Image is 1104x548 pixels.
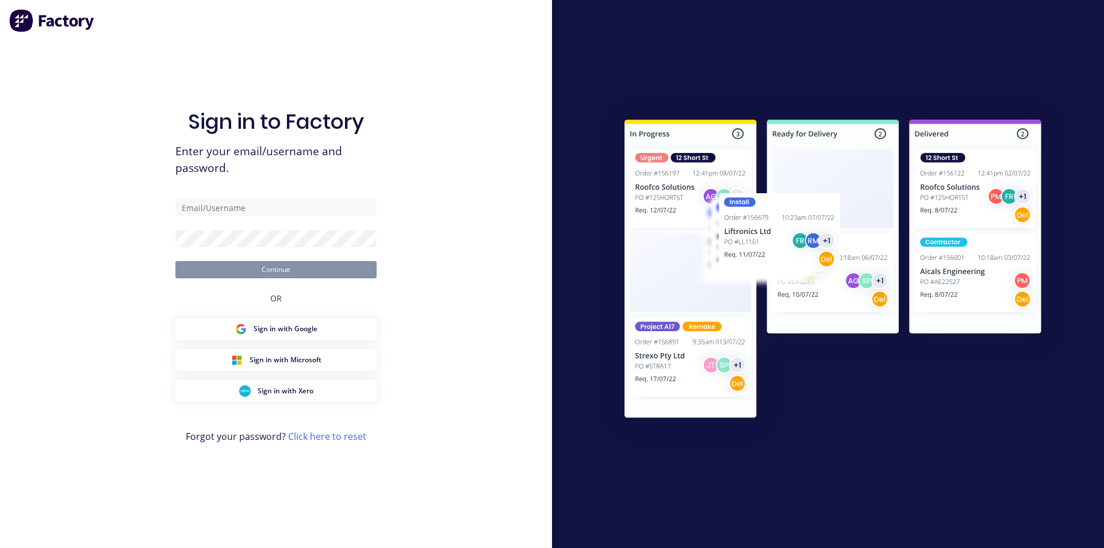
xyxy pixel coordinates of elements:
span: Forgot your password? [186,430,366,443]
div: OR [270,278,282,318]
img: Factory [9,9,95,32]
span: Enter your email/username and password. [175,143,377,177]
img: Sign in [599,97,1067,445]
button: Continue [175,261,377,278]
input: Email/Username [175,199,377,216]
button: Microsoft Sign inSign in with Microsoft [175,349,377,371]
img: Xero Sign in [239,385,251,397]
span: Sign in with Microsoft [250,355,321,365]
h1: Sign in to Factory [188,109,364,134]
a: Click here to reset [288,430,366,443]
span: Sign in with Google [254,324,317,334]
span: Sign in with Xero [258,386,313,396]
button: Google Sign inSign in with Google [175,318,377,340]
button: Xero Sign inSign in with Xero [175,380,377,402]
img: Microsoft Sign in [231,354,243,366]
img: Google Sign in [235,323,247,335]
